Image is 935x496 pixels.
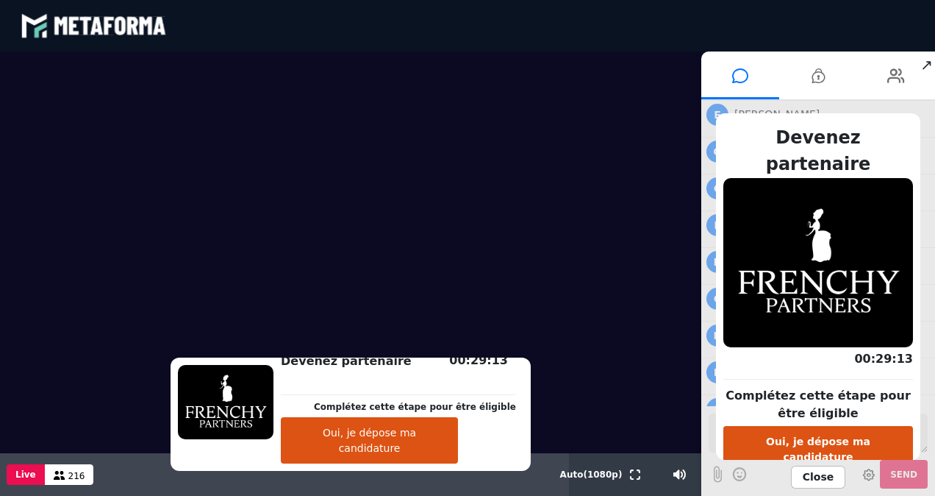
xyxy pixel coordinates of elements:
span: 00:29:13 [449,353,508,367]
h2: Devenez partenaire [723,124,913,177]
span: ↗ [918,52,935,78]
h2: Devenez partenaire [281,352,516,370]
button: Oui, je dépose ma candidature [281,417,458,464]
button: Live [7,464,45,485]
img: 1758176636418-X90kMVC3nBIL3z60WzofmoLaWTDHBoMX.png [178,365,273,439]
img: 1758176636418-X90kMVC3nBIL3z60WzofmoLaWTDHBoMX.png [723,178,913,347]
p: Complétez cette étape pour être éligible [314,400,516,414]
button: Oui, je dépose ma candidature [723,426,913,472]
p: Complétez cette étape pour être éligible [723,387,913,422]
span: 00:29:13 [854,352,913,366]
span: Auto ( 1080 p) [560,470,623,480]
span: Close [791,466,846,489]
span: 216 [68,471,85,481]
button: Auto(1080p) [557,453,626,496]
